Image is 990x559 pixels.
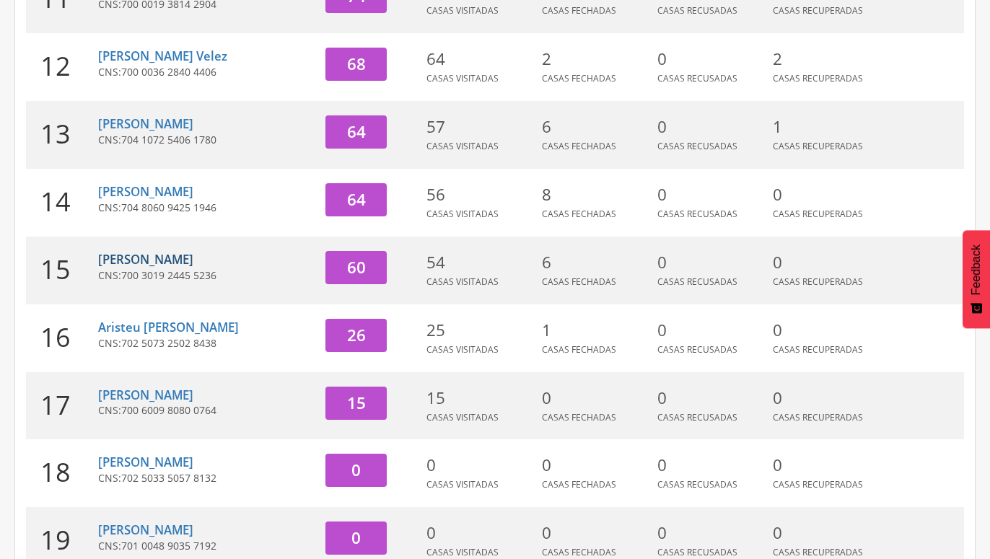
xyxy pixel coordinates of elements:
span: 700 6009 8080 0764 [121,403,216,417]
a: [PERSON_NAME] [98,387,193,403]
span: Casas Recusadas [657,546,737,558]
a: Aristeu [PERSON_NAME] [98,319,239,335]
span: 704 1072 5406 1780 [121,133,216,146]
p: 0 [657,454,766,477]
span: Casas Recuperadas [773,343,863,356]
p: 0 [657,251,766,274]
span: Casas Visitadas [426,208,499,220]
span: Casas Recuperadas [773,478,863,490]
span: 701 0048 9035 7192 [121,539,216,553]
span: Casas Recusadas [657,72,737,84]
span: 64 [347,188,366,211]
p: CNS: [98,471,315,485]
span: Casas Recusadas [657,208,737,220]
p: CNS: [98,133,315,147]
span: Casas Fechadas [542,478,616,490]
p: 0 [773,387,881,410]
span: Casas Visitadas [426,4,499,17]
span: 26 [347,324,366,346]
p: 0 [657,183,766,206]
p: 54 [426,251,535,274]
div: 18 [26,439,98,507]
span: 64 [347,120,366,143]
p: 6 [542,251,650,274]
span: Casas Visitadas [426,478,499,490]
span: Casas Fechadas [542,343,616,356]
p: CNS: [98,539,315,553]
a: [PERSON_NAME] [98,521,193,538]
p: 57 [426,115,535,138]
p: 0 [773,521,881,545]
p: 2 [542,48,650,71]
p: 0 [426,521,535,545]
span: Casas Fechadas [542,72,616,84]
p: 0 [773,454,881,477]
p: CNS: [98,201,315,215]
span: Casas Recuperadas [773,4,863,17]
a: [PERSON_NAME] [98,183,193,200]
span: Casas Fechadas [542,546,616,558]
div: 12 [26,33,98,101]
p: 25 [426,319,535,342]
p: 0 [657,48,766,71]
span: Casas Fechadas [542,4,616,17]
span: Casas Visitadas [426,140,499,152]
p: 8 [542,183,650,206]
span: 0 [351,459,361,481]
span: Feedback [970,245,983,295]
p: 1 [542,319,650,342]
span: 700 3019 2445 5236 [121,268,216,282]
p: 0 [542,454,650,477]
p: 1 [773,115,881,138]
span: 15 [347,392,366,414]
span: Casas Recuperadas [773,72,863,84]
span: 704 8060 9425 1946 [121,201,216,214]
p: 2 [773,48,881,71]
a: [PERSON_NAME] [98,251,193,268]
span: Casas Visitadas [426,276,499,288]
span: Casas Recuperadas [773,546,863,558]
span: Casas Fechadas [542,411,616,423]
p: 0 [657,387,766,410]
p: 6 [542,115,650,138]
p: CNS: [98,65,315,79]
p: 0 [773,319,881,342]
div: 13 [26,101,98,169]
p: 0 [542,387,650,410]
p: 0 [657,521,766,545]
span: Casas Visitadas [426,72,499,84]
div: 15 [26,237,98,304]
p: 0 [657,115,766,138]
span: 68 [347,53,366,75]
span: Casas Fechadas [542,208,616,220]
span: Casas Recusadas [657,343,737,356]
span: Casas Recusadas [657,4,737,17]
div: 14 [26,169,98,237]
a: [PERSON_NAME] Velez [98,48,227,64]
p: 0 [657,319,766,342]
p: 15 [426,387,535,410]
span: 0 [351,527,361,549]
p: 56 [426,183,535,206]
span: Casas Recuperadas [773,208,863,220]
p: 0 [773,183,881,206]
span: Casas Recuperadas [773,140,863,152]
span: 60 [347,256,366,278]
span: Casas Visitadas [426,546,499,558]
a: [PERSON_NAME] [98,115,193,132]
span: Casas Recusadas [657,140,737,152]
span: 700 0036 2840 4406 [121,65,216,79]
span: 702 5073 2502 8438 [121,336,216,350]
span: Casas Recuperadas [773,276,863,288]
p: 0 [773,251,881,274]
span: Casas Recusadas [657,478,737,490]
button: Feedback - Mostrar pesquisa [963,230,990,328]
span: Casas Visitadas [426,343,499,356]
div: 16 [26,304,98,372]
span: Casas Visitadas [426,411,499,423]
div: 17 [26,372,98,440]
span: 702 5033 5057 8132 [121,471,216,485]
p: CNS: [98,268,315,283]
a: [PERSON_NAME] [98,454,193,470]
p: CNS: [98,403,315,418]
